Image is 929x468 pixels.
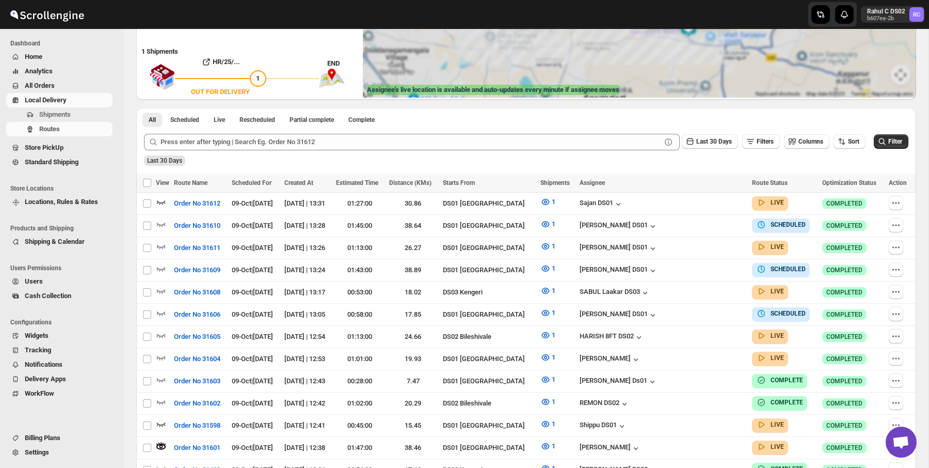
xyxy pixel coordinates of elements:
button: Tracking [6,343,113,357]
text: RC [913,11,920,18]
span: COMPLETED [826,333,862,341]
span: Shipments [39,111,71,118]
span: Order No 31598 [174,420,220,431]
div: 00:58:00 [336,309,383,320]
div: DS01 [GEOGRAPHIC_DATA] [443,221,534,231]
b: HR/25/... [213,58,240,66]
div: DS01 [GEOGRAPHIC_DATA] [443,309,534,320]
b: SCHEDULED [771,266,806,273]
span: Last 30 Days [147,157,182,164]
button: LIVE [756,242,784,252]
div: [DATE] | 12:38 [284,443,330,453]
span: Local Delivery [25,96,67,104]
div: 01:43:00 [336,265,383,275]
span: Notifications [25,361,62,368]
span: 09-Oct | [DATE] [232,222,273,229]
div: [DATE] | 13:31 [284,198,330,209]
span: Order No 31601 [174,443,220,453]
div: [DATE] | 12:43 [284,376,330,386]
div: 00:45:00 [336,420,383,431]
span: Distance (KMs) [389,179,431,186]
span: Sort [848,138,859,145]
span: All Orders [25,82,55,89]
div: 7.47 [389,376,437,386]
div: [DATE] | 13:17 [284,287,330,298]
span: Route Status [752,179,788,186]
span: Users Permissions [10,264,117,272]
div: 15.45 [389,420,437,431]
div: [DATE] | 12:53 [284,354,330,364]
span: Complete [348,116,375,124]
span: Partial complete [290,116,334,124]
div: DS01 [GEOGRAPHIC_DATA] [443,198,534,209]
span: Products and Shipping [10,224,117,232]
button: [PERSON_NAME] [580,354,641,365]
button: Order No 31611 [168,240,227,256]
button: Filter [874,134,908,149]
span: 1 [256,74,260,82]
span: Settings [25,448,49,456]
span: Standard Shipping [25,158,78,166]
button: Filters [742,134,780,149]
div: 18.02 [389,287,437,298]
b: COMPLETE [771,399,803,406]
button: 1 [534,216,562,232]
b: LIVE [771,199,784,206]
span: 09-Oct | [DATE] [232,199,273,207]
span: 1 [552,287,555,294]
span: Locations, Rules & Rates [25,198,98,206]
span: Order No 31606 [174,309,220,320]
button: REMON DS02 [580,399,630,409]
span: Widgets [25,332,49,339]
button: Sajan DS01 [580,199,623,209]
div: 01:27:00 [336,198,383,209]
button: Shippu DS01 [580,421,627,431]
span: Order No 31611 [174,243,220,253]
b: LIVE [771,421,784,428]
button: Order No 31602 [168,395,227,412]
button: Columns [784,134,829,149]
div: 00:28:00 [336,376,383,386]
button: SCHEDULED [756,220,806,230]
div: 20.29 [389,398,437,409]
span: Cash Collection [25,292,71,300]
span: Order No 31608 [174,287,220,298]
button: 1 [534,349,562,366]
span: 1 [552,442,555,450]
span: 09-Oct | [DATE] [232,288,273,296]
div: OUT FOR DELIVERY [191,87,250,97]
span: COMPLETED [826,288,862,297]
img: shop.svg [149,57,175,97]
button: 1 [534,394,562,410]
button: Order No 31603 [168,373,227,389]
button: 1 [534,416,562,432]
span: Order No 31612 [174,198,220,209]
button: Shipping & Calendar [6,235,113,249]
div: [PERSON_NAME] Ds01 [580,377,658,387]
button: COMPLETE [756,375,803,385]
span: Scheduled [170,116,199,124]
div: 24.66 [389,332,437,342]
span: COMPLETED [826,355,862,363]
b: LIVE [771,443,784,450]
span: Action [889,179,907,186]
span: All [149,116,156,124]
span: 09-Oct | [DATE] [232,310,273,318]
span: Rahul C DS02 [909,7,924,22]
button: [PERSON_NAME] DS01 [580,266,658,276]
span: 09-Oct | [DATE] [232,355,273,363]
span: 1 [552,376,555,383]
button: LIVE [756,419,784,430]
button: Home [6,50,113,64]
b: LIVE [771,354,784,362]
button: Analytics [6,64,113,79]
button: 1 [534,371,562,388]
span: 1 [552,420,555,428]
span: Last 30 Days [696,138,732,145]
div: 01:45:00 [336,221,383,231]
div: 01:13:00 [336,243,383,253]
button: HR/25/... [175,54,266,70]
span: Order No 31602 [174,398,220,409]
button: COMPLETE [756,397,803,408]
